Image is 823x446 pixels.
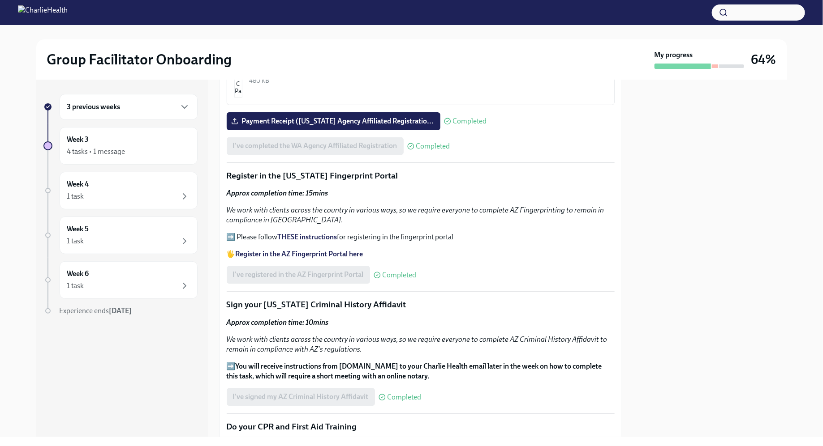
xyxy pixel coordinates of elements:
span: Completed [416,143,450,150]
span: Payment Receipt ([US_STATE] Agency Affiliated Registratio... [233,117,434,126]
p: Do your CPR and First Aid Training [227,421,615,433]
a: Week 41 task [43,172,198,209]
span: Experience ends [60,306,132,315]
span: Completed [453,118,487,125]
div: 1 task [67,281,84,291]
h6: Week 6 [67,269,89,279]
div: 4 tasks • 1 message [67,147,125,157]
a: Week 34 tasks • 1 message [43,127,198,165]
p: Sign your [US_STATE] Criminal History Affidavit [227,299,615,310]
p: Register in the [US_STATE] Fingerprint Portal [227,170,615,182]
a: Week 51 task [43,217,198,254]
div: 1 task [67,236,84,246]
img: CharlieHealth [18,5,68,20]
p: 🖐️ [227,249,615,259]
div: 1 task [67,191,84,201]
span: Completed [383,272,417,279]
h6: Week 5 [67,224,89,234]
em: We work with clients across the country in various ways, so we require everyone to complete AZ Cr... [227,335,608,353]
strong: My progress [655,50,693,60]
strong: [DATE] [109,306,132,315]
h2: Group Facilitator Onboarding [47,51,232,68]
span: Completed [388,394,422,401]
strong: Approx completion time: 15mins [227,189,328,197]
div: 3 previous weeks [60,94,198,120]
div: 480 KB [250,76,607,85]
p: ➡️ [227,361,615,381]
label: Payment Receipt ([US_STATE] Agency Affiliated Registratio... [227,112,440,130]
a: Week 61 task [43,261,198,299]
h6: Week 3 [67,135,89,144]
a: THESE instructions [278,233,337,241]
h6: 3 previous weeks [67,102,121,112]
h6: Week 4 [67,179,89,189]
h3: 64% [751,51,776,68]
strong: You will receive instructions from [DOMAIN_NAME] to your Charlie Health email later in the week o... [227,362,602,380]
a: Register in the AZ Fingerprint Portal here [236,250,363,258]
p: ➡️ Please follow for registering in the fingerprint portal [227,232,615,242]
strong: Approx completion time: 10mins [227,318,329,327]
em: We work with clients across the country in various ways, so we require everyone to complete AZ Fi... [227,206,604,224]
